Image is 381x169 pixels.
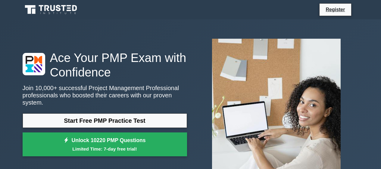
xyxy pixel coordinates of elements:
h1: Ace Your PMP Exam with Confidence [23,50,187,80]
a: Register [322,6,348,13]
a: Start Free PMP Practice Test [23,113,187,128]
p: Join 10,000+ successful Project Management Professional professionals who boosted their careers w... [23,84,187,106]
a: Unlock 10220 PMP QuestionsLimited Time: 7-day free trial! [23,132,187,157]
small: Limited Time: 7-day free trial! [30,145,180,152]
